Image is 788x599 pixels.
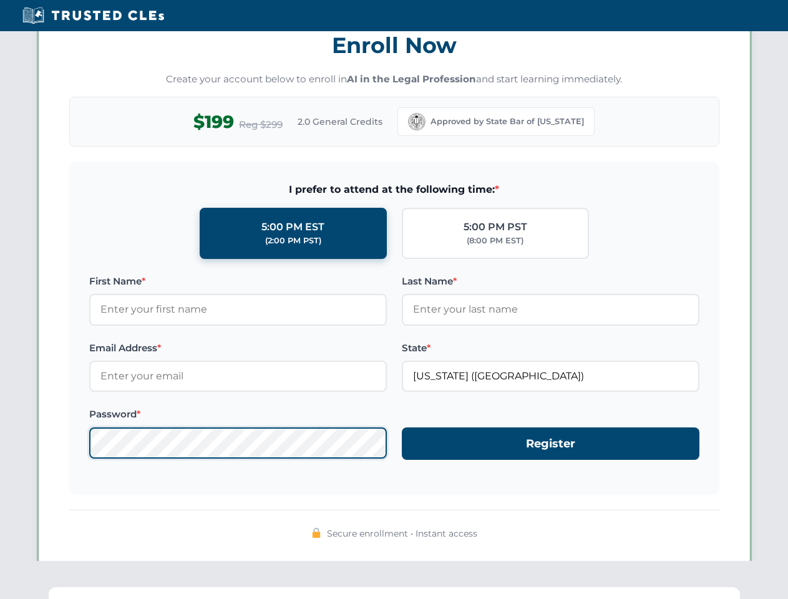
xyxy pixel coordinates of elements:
span: $199 [193,108,234,136]
span: Reg $299 [239,117,283,132]
label: State [402,341,699,356]
label: Email Address [89,341,387,356]
div: (2:00 PM PST) [265,235,321,247]
label: First Name [89,274,387,289]
button: Register [402,427,699,460]
label: Password [89,407,387,422]
input: Enter your email [89,361,387,392]
span: I prefer to attend at the following time: [89,182,699,198]
h3: Enroll Now [69,26,719,65]
label: Last Name [402,274,699,289]
p: Create your account below to enroll in and start learning immediately. [69,72,719,87]
input: California (CA) [402,361,699,392]
span: Approved by State Bar of [US_STATE] [430,115,584,128]
input: Enter your last name [402,294,699,325]
span: Secure enrollment • Instant access [327,527,477,540]
img: Trusted CLEs [19,6,168,25]
div: 5:00 PM EST [261,219,324,235]
img: 🔒 [311,528,321,538]
strong: AI in the Legal Profession [347,73,476,85]
input: Enter your first name [89,294,387,325]
span: 2.0 General Credits [298,115,382,129]
div: 5:00 PM PST [464,219,527,235]
img: California Bar [408,113,426,130]
div: (8:00 PM EST) [467,235,523,247]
